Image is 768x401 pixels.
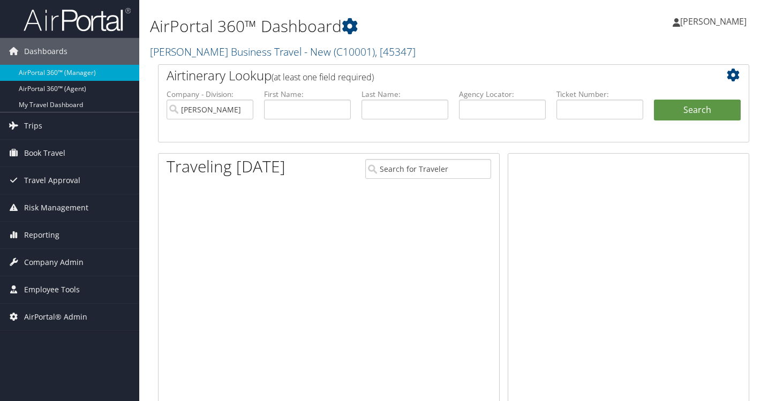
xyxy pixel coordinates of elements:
[24,276,80,303] span: Employee Tools
[673,5,757,37] a: [PERSON_NAME]
[167,89,253,100] label: Company - Division:
[24,140,65,167] span: Book Travel
[24,167,80,194] span: Travel Approval
[150,15,555,37] h1: AirPortal 360™ Dashboard
[459,89,546,100] label: Agency Locator:
[375,44,416,59] span: , [ 45347 ]
[24,194,88,221] span: Risk Management
[24,249,84,276] span: Company Admin
[167,155,285,178] h1: Traveling [DATE]
[24,112,42,139] span: Trips
[362,89,448,100] label: Last Name:
[24,38,67,65] span: Dashboards
[264,89,351,100] label: First Name:
[24,222,59,248] span: Reporting
[365,159,491,179] input: Search for Traveler
[680,16,747,27] span: [PERSON_NAME]
[654,100,741,121] button: Search
[150,44,416,59] a: [PERSON_NAME] Business Travel - New
[24,7,131,32] img: airportal-logo.png
[334,44,375,59] span: ( C10001 )
[556,89,643,100] label: Ticket Number:
[167,66,691,85] h2: Airtinerary Lookup
[24,304,87,330] span: AirPortal® Admin
[272,71,374,83] span: (at least one field required)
